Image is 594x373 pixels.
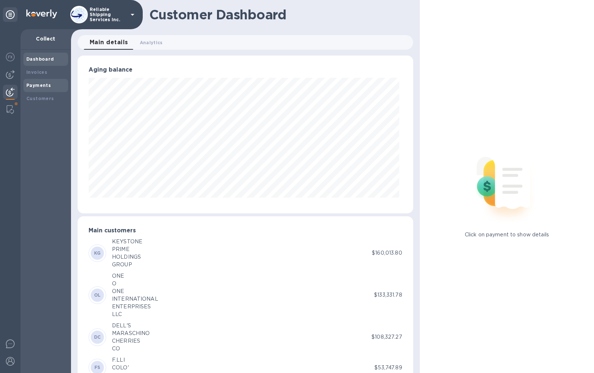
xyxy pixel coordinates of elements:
[112,303,158,311] div: ENTERPRISES
[112,261,142,269] div: GROUP
[371,333,402,341] p: $108,327.27
[149,7,408,22] h1: Customer Dashboard
[26,83,51,88] b: Payments
[26,9,57,18] img: Logo
[26,56,54,62] b: Dashboard
[3,7,18,22] div: Unpin categories
[374,291,402,299] p: $133,331.78
[374,364,402,372] p: $53,747.89
[112,311,158,318] div: LLC
[90,7,126,22] p: Reliable Shipping Services Inc.
[140,39,163,46] span: Analytics
[89,66,402,73] h3: Aging balance
[112,322,150,330] div: DELL'S
[94,365,101,370] b: FS
[112,364,129,372] div: COLO'
[112,253,142,261] div: HOLDINGS
[112,337,150,345] div: CHERRIES
[26,69,47,75] b: Invoices
[94,250,101,256] b: KG
[112,238,142,246] div: KEYSTONE
[6,53,15,61] img: Foreign exchange
[94,334,101,340] b: DC
[26,35,65,42] p: Collect
[112,272,158,280] div: ONE
[465,231,549,239] p: Click on payment to show details
[112,356,129,364] div: F.LLI
[112,280,158,288] div: O
[372,249,402,257] p: $160,013.80
[26,96,54,101] b: Customers
[94,292,101,298] b: OL
[90,37,128,47] span: Main details
[89,227,402,234] h3: Main customers
[112,288,158,295] div: ONE
[112,246,142,253] div: PRIME
[112,330,150,337] div: MARASCHINO
[112,345,150,353] div: CO
[112,295,158,303] div: INTERNATIONAL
